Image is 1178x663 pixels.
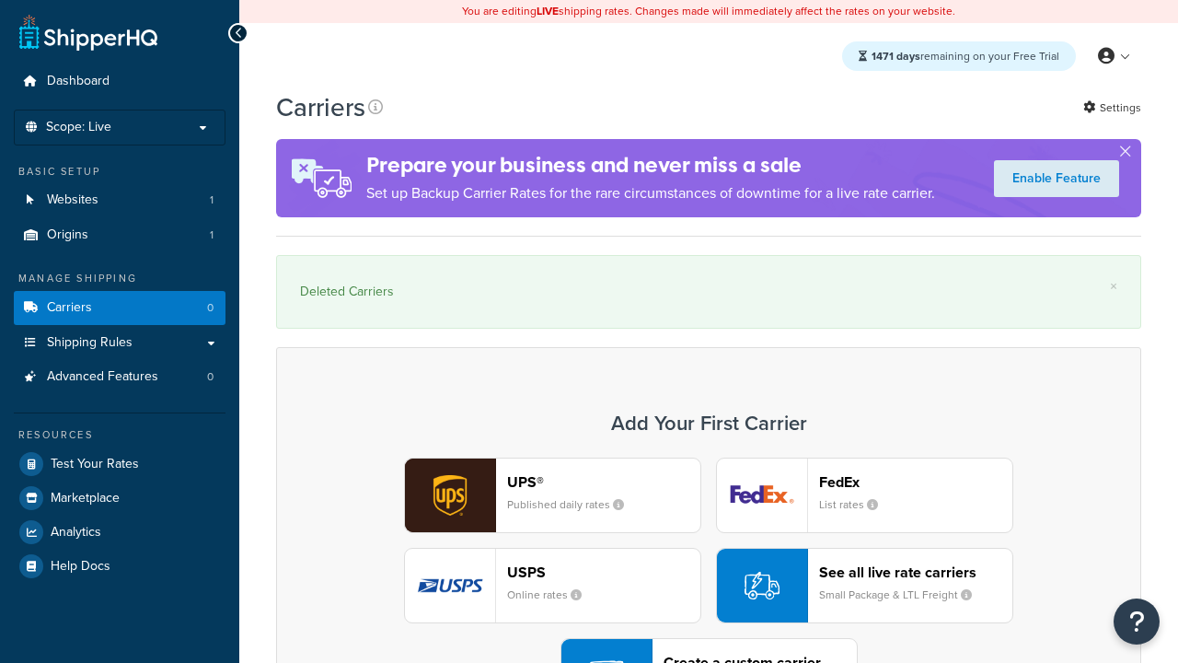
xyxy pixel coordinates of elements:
[14,164,225,180] div: Basic Setup
[717,459,807,532] img: fedEx logo
[404,458,701,533] button: ups logoUPS®Published daily rates
[14,64,225,99] a: Dashboard
[276,89,365,125] h1: Carriers
[872,48,920,64] strong: 1471 days
[405,459,495,532] img: ups logo
[14,183,225,217] a: Websites 1
[14,448,225,481] a: Test Your Rates
[207,300,214,316] span: 0
[14,427,225,443] div: Resources
[51,525,101,541] span: Analytics
[14,291,225,325] li: Carriers
[14,326,225,360] a: Shipping Rules
[819,564,1012,581] header: See all live rate carriers
[210,227,214,243] span: 1
[716,458,1013,533] button: fedEx logoFedExList rates
[819,587,987,603] small: Small Package & LTL Freight
[14,291,225,325] a: Carriers 0
[47,335,133,351] span: Shipping Rules
[14,183,225,217] li: Websites
[819,473,1012,491] header: FedEx
[47,227,88,243] span: Origins
[537,3,559,19] b: LIVE
[210,192,214,208] span: 1
[507,564,700,581] header: USPS
[300,279,1117,305] div: Deleted Carriers
[14,550,225,583] a: Help Docs
[14,516,225,549] a: Analytics
[14,218,225,252] a: Origins 1
[819,496,893,513] small: List rates
[507,473,700,491] header: UPS®
[507,496,639,513] small: Published daily rates
[14,218,225,252] li: Origins
[1114,599,1160,645] button: Open Resource Center
[14,360,225,394] li: Advanced Features
[47,300,92,316] span: Carriers
[51,457,139,472] span: Test Your Rates
[366,180,935,206] p: Set up Backup Carrier Rates for the rare circumstances of downtime for a live rate carrier.
[14,271,225,286] div: Manage Shipping
[716,548,1013,623] button: See all live rate carriersSmall Package & LTL Freight
[276,139,366,217] img: ad-rules-rateshop-fe6ec290ccb7230408bd80ed9643f0289d75e0ffd9eb532fc0e269fcd187b520.png
[46,120,111,135] span: Scope: Live
[842,41,1076,71] div: remaining on your Free Trial
[1110,279,1117,294] a: ×
[47,74,110,89] span: Dashboard
[745,568,780,603] img: icon-carrier-liverate-becf4550.svg
[51,559,110,575] span: Help Docs
[366,150,935,180] h4: Prepare your business and never miss a sale
[405,549,495,622] img: usps logo
[51,491,120,506] span: Marketplace
[47,369,158,385] span: Advanced Features
[994,160,1119,197] a: Enable Feature
[47,192,98,208] span: Websites
[404,548,701,623] button: usps logoUSPSOnline rates
[14,482,225,515] a: Marketplace
[295,413,1122,435] h3: Add Your First Carrier
[207,369,214,385] span: 0
[507,587,596,603] small: Online rates
[14,360,225,394] a: Advanced Features 0
[1083,95,1141,121] a: Settings
[19,14,157,51] a: ShipperHQ Home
